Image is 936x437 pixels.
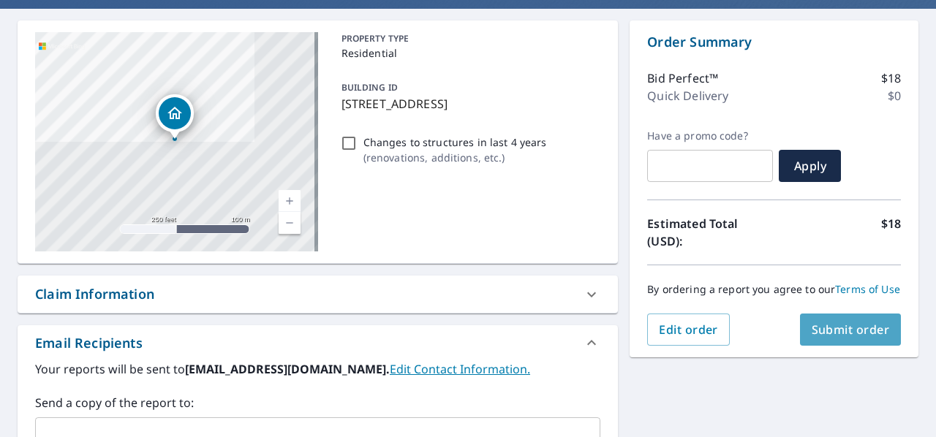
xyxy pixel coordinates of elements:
[779,150,841,182] button: Apply
[18,275,618,313] div: Claim Information
[341,45,595,61] p: Residential
[790,158,829,174] span: Apply
[18,325,618,360] div: Email Recipients
[35,333,143,353] div: Email Recipients
[647,69,718,87] p: Bid Perfect™
[647,215,774,250] p: Estimated Total (USD):
[881,215,901,250] p: $18
[800,313,902,346] button: Submit order
[341,32,595,45] p: PROPERTY TYPE
[888,87,901,104] p: $0
[185,361,390,377] b: [EMAIL_ADDRESS][DOMAIN_NAME].
[363,134,547,150] p: Changes to structures in last 4 years
[156,94,194,140] div: Dropped pin, building 1, Residential property, 3810 S Versailles Ave Dallas, TX 75209
[279,190,301,212] a: Current Level 17, Zoom In
[647,283,901,296] p: By ordering a report you agree to our
[35,360,600,378] label: Your reports will be sent to
[647,87,728,104] p: Quick Delivery
[341,95,595,113] p: [STREET_ADDRESS]
[812,322,890,338] span: Submit order
[35,394,600,411] label: Send a copy of the report to:
[363,150,547,165] p: ( renovations, additions, etc. )
[647,32,901,52] p: Order Summary
[659,322,718,338] span: Edit order
[647,313,730,346] button: Edit order
[835,282,900,296] a: Terms of Use
[881,69,901,87] p: $18
[279,212,301,234] a: Current Level 17, Zoom Out
[390,361,530,377] a: EditContactInfo
[341,81,398,94] p: BUILDING ID
[647,129,773,142] label: Have a promo code?
[35,284,154,304] div: Claim Information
